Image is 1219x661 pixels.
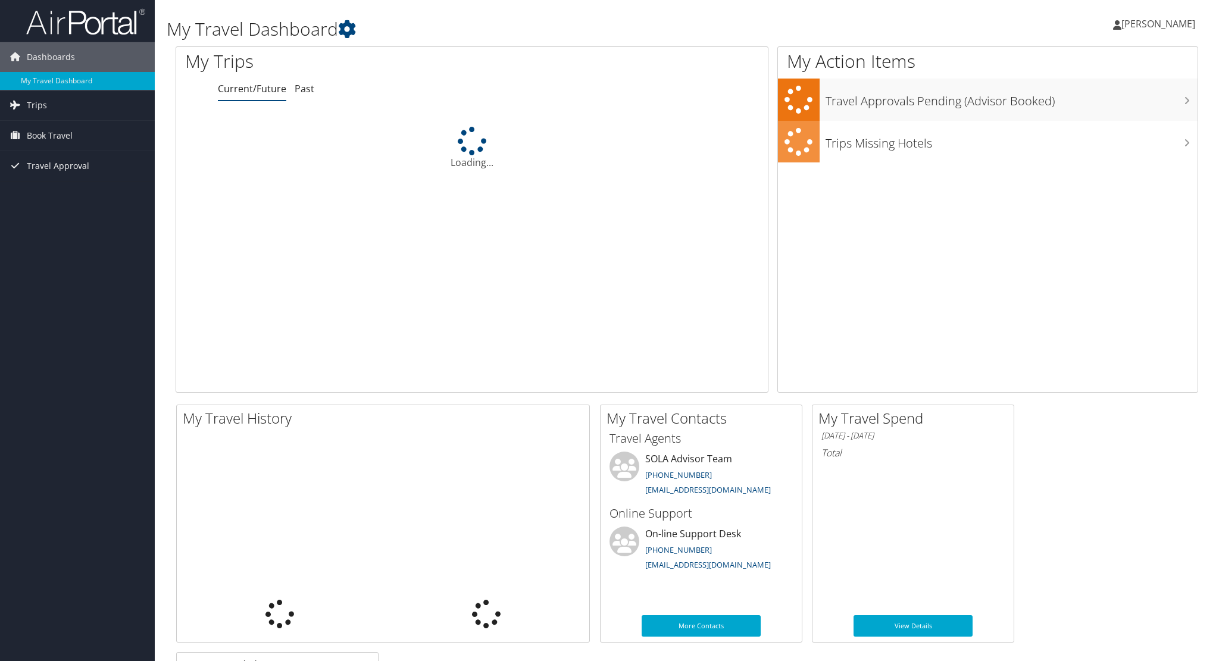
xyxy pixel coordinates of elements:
span: Book Travel [27,121,73,151]
a: View Details [854,615,973,637]
h2: My Travel Spend [818,408,1014,428]
span: Travel Approval [27,151,89,181]
img: airportal-logo.png [26,8,145,36]
div: Loading... [176,127,768,170]
h1: My Travel Dashboard [167,17,860,42]
a: [PERSON_NAME] [1113,6,1207,42]
a: Travel Approvals Pending (Advisor Booked) [778,79,1198,121]
span: [PERSON_NAME] [1121,17,1195,30]
a: Past [295,82,314,95]
h6: [DATE] - [DATE] [821,430,1005,441]
h3: Online Support [609,505,793,522]
h6: Total [821,446,1005,459]
a: [EMAIL_ADDRESS][DOMAIN_NAME] [645,559,771,570]
a: Trips Missing Hotels [778,121,1198,163]
li: SOLA Advisor Team [604,452,799,500]
span: Trips [27,90,47,120]
h2: My Travel History [183,408,589,428]
h2: My Travel Contacts [607,408,802,428]
a: [EMAIL_ADDRESS][DOMAIN_NAME] [645,484,771,495]
h3: Trips Missing Hotels [826,129,1198,152]
h1: My Trips [185,49,512,74]
a: More Contacts [642,615,761,637]
a: Current/Future [218,82,286,95]
h1: My Action Items [778,49,1198,74]
h3: Travel Approvals Pending (Advisor Booked) [826,87,1198,109]
h3: Travel Agents [609,430,793,447]
span: Dashboards [27,42,75,72]
a: [PHONE_NUMBER] [645,469,712,480]
li: On-line Support Desk [604,527,799,575]
a: [PHONE_NUMBER] [645,544,712,555]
